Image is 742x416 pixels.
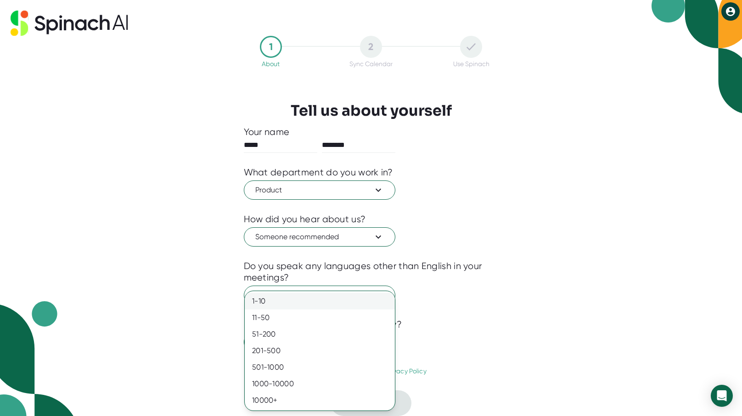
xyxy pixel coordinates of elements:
[245,293,395,309] div: 1-10
[245,326,395,343] div: 51-200
[245,392,395,409] div: 10000+
[245,376,395,392] div: 1000-10000
[245,309,395,326] div: 11-50
[711,385,733,407] div: Open Intercom Messenger
[245,343,395,359] div: 201-500
[245,359,395,376] div: 501-1000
